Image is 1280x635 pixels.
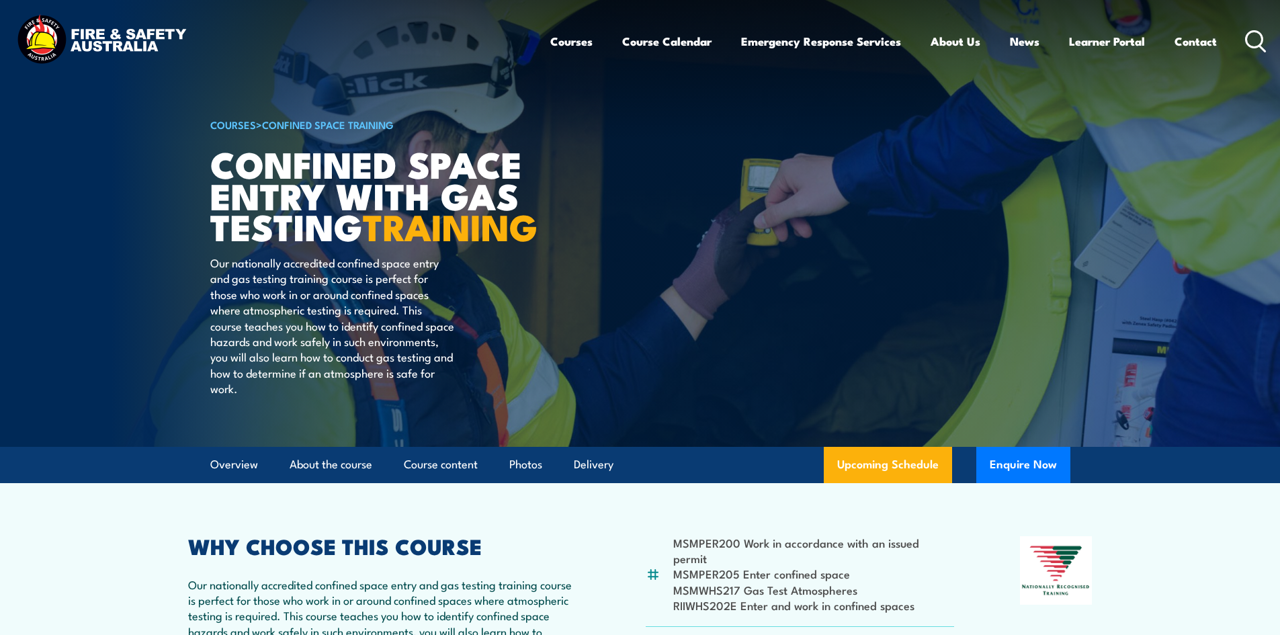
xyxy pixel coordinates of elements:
[673,597,955,613] li: RIIWHS202E Enter and work in confined spaces
[1020,536,1093,605] img: Nationally Recognised Training logo.
[262,117,394,132] a: Confined Space Training
[1010,24,1039,59] a: News
[404,447,478,482] a: Course content
[210,255,456,396] p: Our nationally accredited confined space entry and gas testing training course is perfect for tho...
[976,447,1070,483] button: Enquire Now
[1069,24,1145,59] a: Learner Portal
[363,198,538,253] strong: TRAINING
[188,536,581,555] h2: WHY CHOOSE THIS COURSE
[210,116,542,132] h6: >
[741,24,901,59] a: Emergency Response Services
[824,447,952,483] a: Upcoming Schedule
[673,566,955,581] li: MSMPER205 Enter confined space
[290,447,372,482] a: About the course
[550,24,593,59] a: Courses
[673,582,955,597] li: MSMWHS217 Gas Test Atmospheres
[210,117,256,132] a: COURSES
[931,24,980,59] a: About Us
[622,24,712,59] a: Course Calendar
[574,447,613,482] a: Delivery
[1175,24,1217,59] a: Contact
[509,447,542,482] a: Photos
[210,447,258,482] a: Overview
[673,535,955,566] li: MSMPER200 Work in accordance with an issued permit
[210,148,542,242] h1: Confined Space Entry with Gas Testing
